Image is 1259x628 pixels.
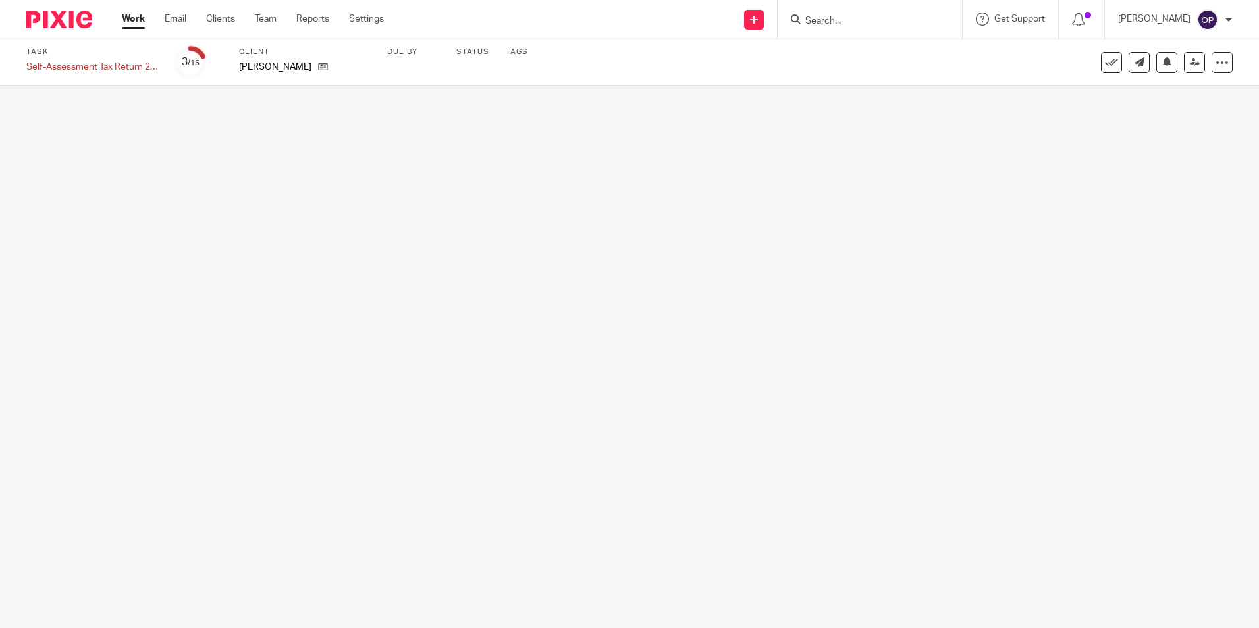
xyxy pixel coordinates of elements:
[188,59,200,66] small: /16
[26,61,158,74] div: Self-Assessment Tax Return 2025
[804,16,923,28] input: Search
[165,13,186,26] a: Email
[182,55,200,70] div: 3
[387,47,440,57] label: Due by
[239,61,311,74] p: [PERSON_NAME]
[506,47,528,57] label: Tags
[206,13,235,26] a: Clients
[349,13,384,26] a: Settings
[318,62,328,72] i: Open client page
[26,11,92,28] img: Pixie
[255,13,277,26] a: Team
[1118,13,1191,26] p: [PERSON_NAME]
[26,47,158,57] label: Task
[456,47,489,57] label: Status
[296,13,329,26] a: Reports
[122,13,145,26] a: Work
[239,61,311,74] span: Mr Adam Locke
[239,47,371,57] label: Client
[994,14,1045,24] span: Get Support
[1197,9,1218,30] img: svg%3E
